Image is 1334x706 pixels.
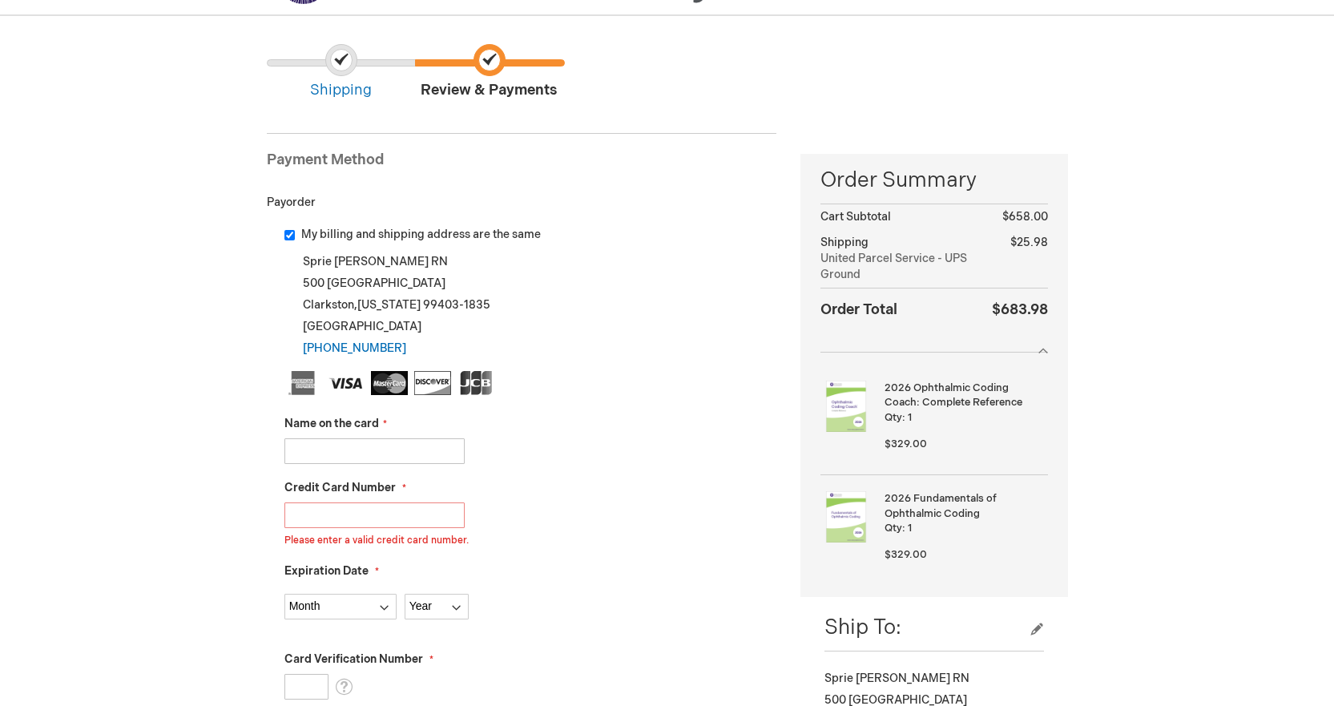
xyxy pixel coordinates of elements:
[820,251,990,283] span: United Parcel Service - UPS Ground
[284,564,369,578] span: Expiration Date
[885,548,927,561] span: $329.00
[1010,236,1048,249] span: $25.98
[824,615,901,640] span: Ship To:
[457,371,494,395] img: JCB
[284,251,777,359] div: Sprie [PERSON_NAME] RN 500 [GEOGRAPHIC_DATA] Clarkston , 99403-1835 [GEOGRAPHIC_DATA]
[328,371,365,395] img: Visa
[885,491,1043,521] strong: 2026 Fundamentals of Ophthalmic Coding
[284,481,396,494] span: Credit Card Number
[284,417,379,430] span: Name on the card
[820,491,872,543] img: 2026 Fundamentals of Ophthalmic Coding
[885,438,927,450] span: $329.00
[303,341,406,355] a: [PHONE_NUMBER]
[885,522,902,535] span: Qty
[820,236,869,249] span: Shipping
[820,381,872,432] img: 2026 Ophthalmic Coding Coach: Complete Reference
[1002,210,1048,224] span: $658.00
[415,44,563,101] span: Review & Payments
[885,411,902,424] span: Qty
[284,534,777,547] div: Please enter a valid credit card number.
[301,228,541,241] span: My billing and shipping address are the same
[267,44,415,101] span: Shipping
[284,652,423,666] span: Card Verification Number
[908,522,912,535] span: 1
[908,411,912,424] span: 1
[885,381,1043,410] strong: 2026 Ophthalmic Coding Coach: Complete Reference
[357,298,421,312] span: [US_STATE]
[820,166,1047,204] span: Order Summary
[992,301,1048,318] span: $683.98
[267,196,316,209] span: Payorder
[267,150,777,179] div: Payment Method
[820,204,990,231] th: Cart Subtotal
[284,674,328,700] input: Card Verification Number
[414,371,451,395] img: Discover
[284,371,321,395] img: American Express
[371,371,408,395] img: MasterCard
[284,502,465,528] input: Credit Card Number
[820,297,897,321] strong: Order Total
